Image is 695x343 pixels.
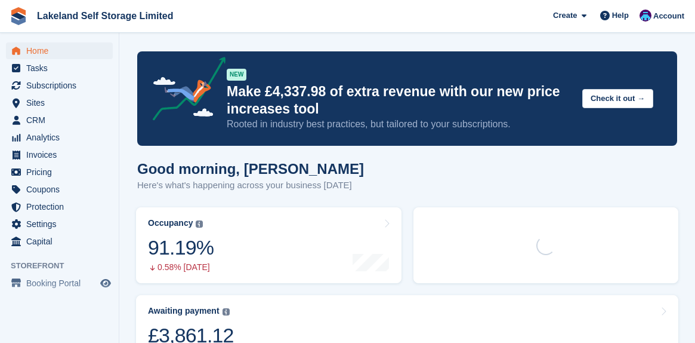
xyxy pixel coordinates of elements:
p: Rooted in industry best practices, but tailored to your subscriptions. [227,118,573,131]
span: Invoices [26,146,98,163]
a: menu [6,164,113,180]
div: 91.19% [148,235,214,260]
div: Occupancy [148,218,193,228]
span: Pricing [26,164,98,180]
a: menu [6,146,113,163]
a: menu [6,181,113,198]
a: menu [6,233,113,250]
span: Storefront [11,260,119,272]
img: icon-info-grey-7440780725fd019a000dd9b08b2336e03edf1995a4989e88bcd33f0948082b44.svg [223,308,230,316]
span: Protection [26,198,98,215]
p: Here's what's happening across your business [DATE] [137,179,364,192]
span: Capital [26,233,98,250]
img: David Dickson [640,10,651,22]
span: Settings [26,216,98,232]
div: NEW [227,69,246,81]
button: Check it out → [582,89,653,109]
span: Analytics [26,129,98,146]
span: Coupons [26,181,98,198]
img: price-adjustments-announcement-icon-8257ccfd72463d97f412b2fc003d46551f7dbcb40ab6d574587a9cd5c0d94... [143,57,226,125]
span: Create [553,10,577,22]
a: menu [6,198,113,215]
a: menu [6,112,113,128]
p: Make £4,337.98 of extra revenue with our new price increases tool [227,83,573,118]
span: CRM [26,112,98,128]
a: menu [6,77,113,94]
a: menu [6,60,113,76]
a: Occupancy 91.19% 0.58% [DATE] [136,207,401,283]
a: Lakeland Self Storage Limited [32,6,178,26]
a: menu [6,216,113,232]
div: 0.58% [DATE] [148,262,214,272]
span: Help [612,10,629,22]
a: menu [6,42,113,59]
a: Preview store [98,276,113,290]
span: Account [653,10,684,22]
h1: Good morning, [PERSON_NAME] [137,161,364,177]
div: Awaiting payment [148,306,220,316]
span: Booking Portal [26,275,98,292]
span: Home [26,42,98,59]
img: icon-info-grey-7440780725fd019a000dd9b08b2336e03edf1995a4989e88bcd33f0948082b44.svg [196,220,203,228]
span: Subscriptions [26,77,98,94]
a: menu [6,275,113,292]
a: menu [6,94,113,111]
span: Sites [26,94,98,111]
a: menu [6,129,113,146]
span: Tasks [26,60,98,76]
img: stora-icon-8386f47178a22dfd0bd8f6a31ec36ba5ce8667c1dd55bd0f319d3a0aa187defe.svg [10,7,27,25]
